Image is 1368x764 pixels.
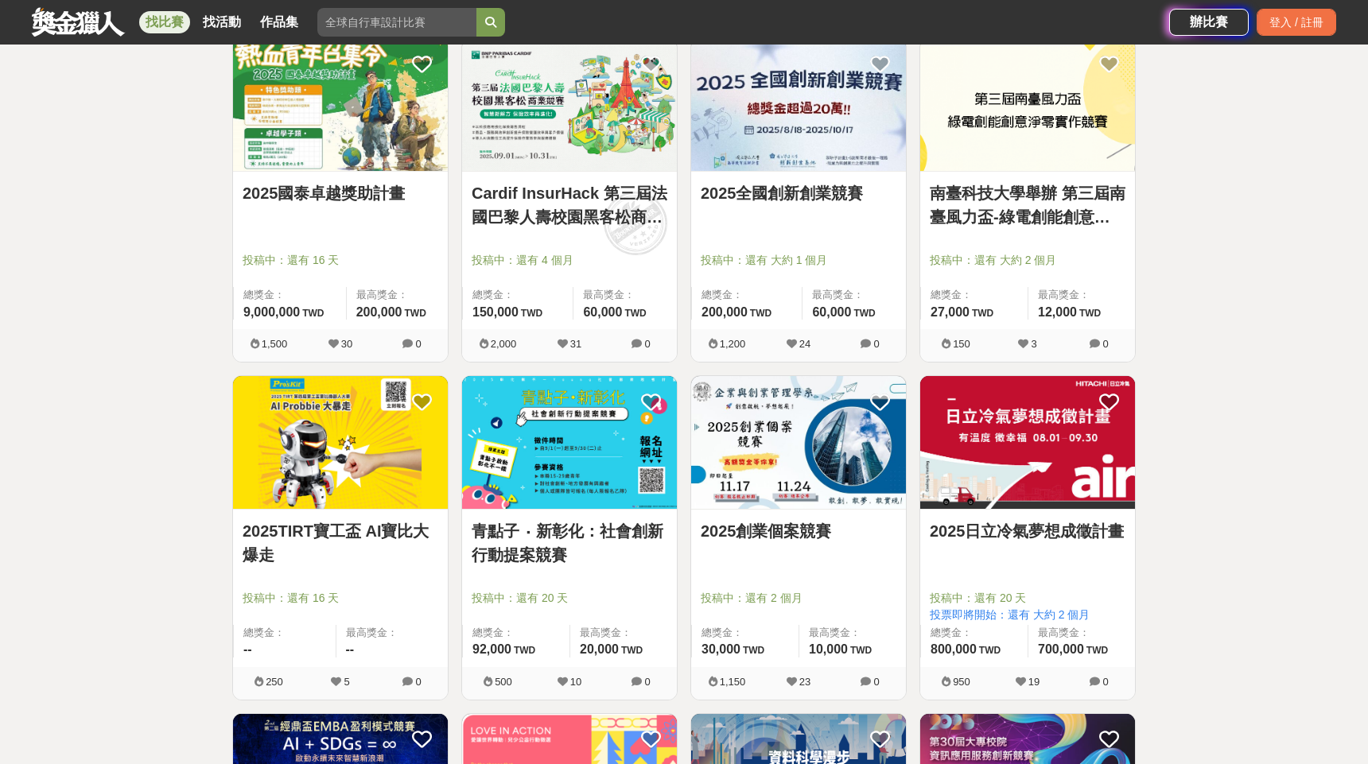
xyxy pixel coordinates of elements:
span: 10,000 [809,642,848,656]
span: 30 [341,338,352,350]
span: TWD [972,308,993,319]
span: 投票即將開始：還有 大約 2 個月 [930,607,1125,623]
span: 31 [570,338,581,350]
a: 作品集 [254,11,305,33]
span: TWD [1086,645,1108,656]
span: 投稿中：還有 16 天 [243,590,438,607]
a: 青點子 ‧ 新彰化：社會創新行動提案競賽 [472,519,667,567]
span: 總獎金： [931,625,1018,641]
span: 950 [953,676,970,688]
span: 10 [570,676,581,688]
span: 200,000 [701,305,748,319]
span: TWD [302,308,324,319]
span: 500 [495,676,512,688]
span: 60,000 [583,305,622,319]
span: TWD [624,308,646,319]
span: 20,000 [580,642,619,656]
img: Cover Image [920,38,1135,171]
input: 全球自行車設計比賽 [317,8,476,37]
span: TWD [850,645,872,656]
span: 最高獎金： [346,625,439,641]
span: 150,000 [472,305,519,319]
img: Cover Image [691,376,906,509]
span: TWD [1079,308,1101,319]
span: 總獎金： [243,625,326,641]
img: Cover Image [462,38,677,171]
span: 30,000 [701,642,740,656]
span: 0 [644,338,650,350]
a: 辦比賽 [1169,9,1249,36]
span: 投稿中：還有 4 個月 [472,252,667,269]
a: 南臺科技大學舉辦 第三屆南臺風力盃-綠電創能創意淨零實作競賽 [930,181,1125,229]
a: Cover Image [233,376,448,510]
span: 0 [1102,676,1108,688]
a: 找活動 [196,11,247,33]
span: 投稿中：還有 2 個月 [701,590,896,607]
span: 投稿中：還有 大約 1 個月 [701,252,896,269]
a: 2025國泰卓越獎助計畫 [243,181,438,205]
span: TWD [514,645,535,656]
a: Cover Image [691,38,906,172]
span: 92,000 [472,642,511,656]
a: Cover Image [233,38,448,172]
span: 23 [799,676,810,688]
span: 最高獎金： [812,287,896,303]
span: 1,500 [262,338,288,350]
img: Cover Image [233,38,448,171]
span: 12,000 [1038,305,1077,319]
span: 0 [1102,338,1108,350]
span: 5 [344,676,349,688]
span: 總獎金： [243,287,336,303]
span: TWD [621,645,643,656]
a: Cardif InsurHack 第三屆法國巴黎人壽校園黑客松商業競賽 [472,181,667,229]
span: 最高獎金： [583,287,667,303]
div: 登入 / 註冊 [1257,9,1336,36]
a: Cover Image [691,376,906,510]
span: 最高獎金： [580,625,667,641]
span: 0 [644,676,650,688]
span: 最高獎金： [356,287,438,303]
span: 2,000 [491,338,517,350]
a: Cover Image [462,38,677,172]
img: Cover Image [691,38,906,171]
img: Cover Image [462,376,677,509]
img: Cover Image [233,376,448,509]
span: 投稿中：還有 20 天 [472,590,667,607]
span: 0 [873,338,879,350]
span: 最高獎金： [1038,287,1125,303]
span: 最高獎金： [1038,625,1125,641]
span: 150 [953,338,970,350]
span: TWD [521,308,542,319]
a: Cover Image [920,376,1135,510]
span: TWD [750,308,771,319]
span: 9,000,000 [243,305,300,319]
a: 2025創業個案競賽 [701,519,896,543]
a: 找比賽 [139,11,190,33]
span: 60,000 [812,305,851,319]
span: 3 [1031,338,1036,350]
span: 200,000 [356,305,402,319]
span: 700,000 [1038,642,1084,656]
span: -- [346,642,355,656]
a: 2025日立冷氣夢想成徵計畫 [930,519,1125,543]
span: 投稿中：還有 16 天 [243,252,438,269]
img: Cover Image [920,376,1135,509]
span: 24 [799,338,810,350]
span: 1,200 [720,338,746,350]
span: 最高獎金： [809,625,896,641]
a: 2025TIRT寶工盃 AI寶比大爆走 [243,519,438,567]
span: 總獎金： [701,287,792,303]
span: 總獎金： [931,287,1018,303]
span: 0 [415,676,421,688]
span: 投稿中：還有 大約 2 個月 [930,252,1125,269]
span: TWD [853,308,875,319]
span: 19 [1028,676,1040,688]
span: 1,150 [720,676,746,688]
span: 800,000 [931,642,977,656]
a: Cover Image [920,38,1135,172]
span: TWD [979,645,1001,656]
span: 總獎金： [701,625,789,641]
span: 27,000 [931,305,970,319]
span: -- [243,642,252,656]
